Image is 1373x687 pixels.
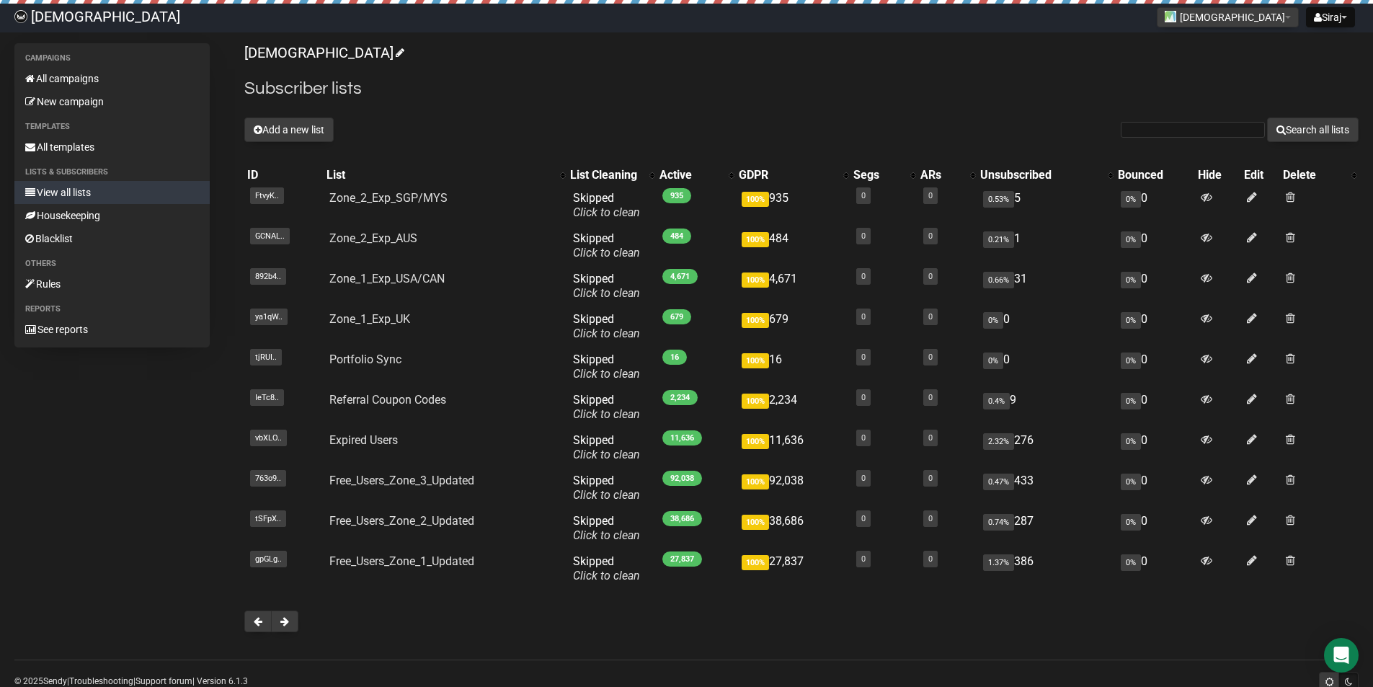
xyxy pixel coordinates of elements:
span: 16 [662,350,687,365]
td: 935 [736,185,850,226]
span: 100% [742,474,769,489]
a: 0 [928,353,933,362]
button: Siraj [1306,7,1355,27]
span: 0% [983,353,1003,369]
a: Support forum [135,676,192,686]
span: 0% [1121,554,1141,571]
a: Housekeeping [14,204,210,227]
span: 100% [742,232,769,247]
a: Portfolio Sync [329,353,401,366]
span: Skipped [573,393,640,421]
a: Click to clean [573,528,640,542]
th: List Cleaning: No sort applied, activate to apply an ascending sort [567,165,657,185]
span: 679 [662,309,691,324]
span: ya1qW.. [250,309,288,325]
div: Unsubscribed [980,168,1101,182]
td: 2,234 [736,387,850,427]
td: 0 [1115,226,1194,266]
a: Free_Users_Zone_3_Updated [329,474,474,487]
a: Blacklist [14,227,210,250]
td: 276 [977,427,1115,468]
span: 100% [742,192,769,207]
span: 2,234 [662,390,698,405]
a: Zone_1_Exp_UK [329,312,410,326]
span: 92,038 [662,471,702,486]
span: 892b4.. [250,268,286,285]
li: Campaigns [14,50,210,67]
td: 11,636 [736,427,850,468]
span: 38,686 [662,511,702,526]
span: FtvyK.. [250,187,284,204]
td: 27,837 [736,549,850,589]
th: Edit: No sort applied, sorting is disabled [1241,165,1280,185]
a: View all lists [14,181,210,204]
td: 433 [977,468,1115,508]
span: Skipped [573,474,640,502]
a: 0 [928,231,933,241]
a: Free_Users_Zone_2_Updated [329,514,474,528]
th: Bounced: No sort applied, sorting is disabled [1115,165,1194,185]
a: 0 [928,272,933,281]
span: Skipped [573,312,640,340]
a: 0 [928,393,933,402]
td: 287 [977,508,1115,549]
th: ARs: No sort applied, activate to apply an ascending sort [917,165,977,185]
span: 0.53% [983,191,1014,208]
a: See reports [14,318,210,341]
div: ID [247,168,321,182]
img: 61ace9317f7fa0068652623cbdd82cc4 [14,10,27,23]
td: 0 [1115,549,1194,589]
td: 0 [1115,468,1194,508]
td: 38,686 [736,508,850,549]
div: Delete [1283,168,1344,182]
td: 16 [736,347,850,387]
td: 0 [1115,427,1194,468]
a: All campaigns [14,67,210,90]
a: Rules [14,272,210,296]
span: 763o9.. [250,470,286,487]
a: 0 [861,312,866,322]
a: Click to clean [573,367,640,381]
span: 935 [662,188,691,203]
li: Templates [14,118,210,136]
span: 0% [1121,433,1141,450]
td: 484 [736,226,850,266]
span: IeTc8.. [250,389,284,406]
span: 0% [1121,353,1141,369]
a: Click to clean [573,407,640,421]
span: 11,636 [662,430,702,446]
div: ARs [920,168,962,182]
a: 0 [928,191,933,200]
span: 1.37% [983,554,1014,571]
a: 0 [861,554,866,564]
span: 27,837 [662,551,702,567]
th: Unsubscribed: No sort applied, activate to apply an ascending sort [977,165,1115,185]
a: 0 [861,191,866,200]
td: 0 [977,347,1115,387]
span: vbXLO.. [250,430,287,446]
a: Click to clean [573,246,640,260]
span: tjRUI.. [250,349,282,365]
span: 100% [742,353,769,368]
a: 0 [928,514,933,523]
span: 100% [742,313,769,328]
span: 0% [1121,474,1141,490]
td: 0 [1115,306,1194,347]
td: 0 [1115,266,1194,306]
span: 0% [1121,312,1141,329]
span: Skipped [573,231,640,260]
span: Skipped [573,514,640,542]
span: 100% [742,272,769,288]
td: 0 [1115,508,1194,549]
span: 0% [1121,514,1141,531]
a: Click to clean [573,488,640,502]
span: 0% [1121,231,1141,248]
td: 386 [977,549,1115,589]
span: 100% [742,394,769,409]
span: 0.4% [983,393,1010,409]
button: Add a new list [244,118,334,142]
a: 0 [861,474,866,483]
span: 0% [983,312,1003,329]
a: 0 [861,433,866,443]
th: Active: No sort applied, activate to apply an ascending sort [657,165,736,185]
